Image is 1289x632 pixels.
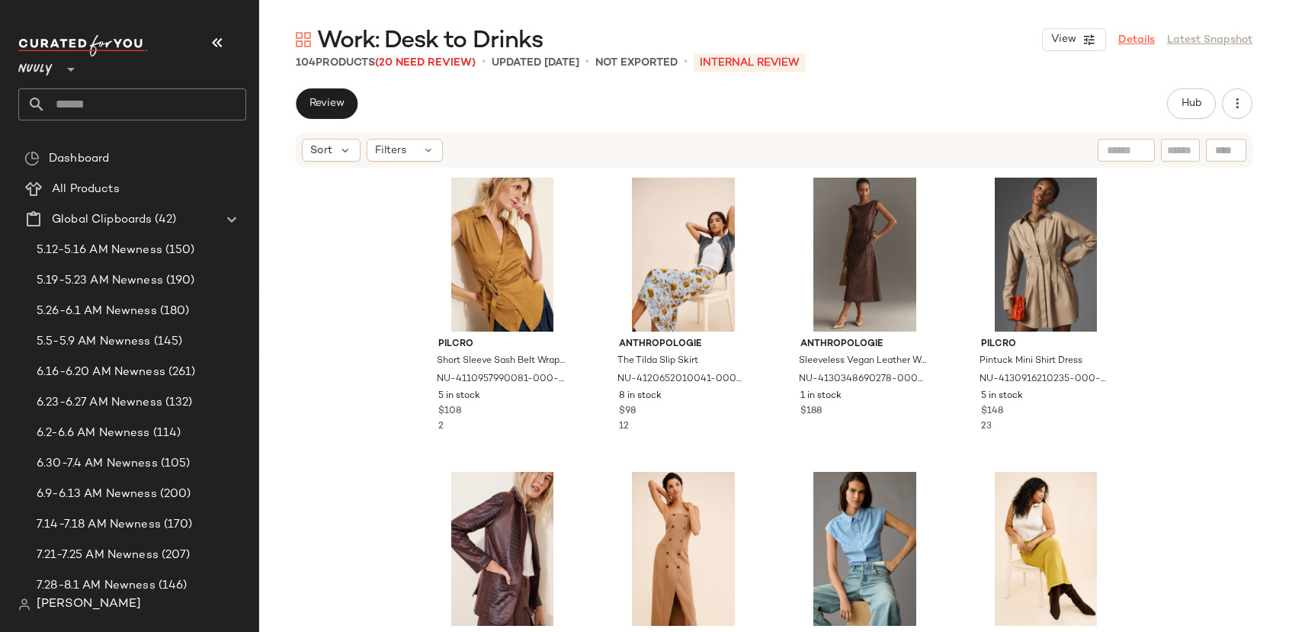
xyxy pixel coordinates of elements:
[426,178,579,332] img: 4110957990081_036_b
[981,390,1023,403] span: 5 in stock
[437,373,566,387] span: NU-4110957990081-000-036
[150,425,181,442] span: (114)
[617,373,746,387] span: NU-4120652010041-000-048
[37,303,157,320] span: 5.26-6.1 AM Newness
[799,354,928,368] span: Sleeveless Vegan Leather Wrap Midi Dress
[18,35,148,56] img: cfy_white_logo.C9jOOHJF.svg
[52,181,120,198] span: All Products
[800,405,822,419] span: $188
[800,390,842,403] span: 1 in stock
[595,55,678,71] p: Not Exported
[310,143,332,159] span: Sort
[969,472,1122,626] img: 90765470_020_c
[37,577,156,595] span: 7.28-8.1 AM Newness
[37,425,150,442] span: 6.2-6.6 AM Newness
[37,455,158,473] span: 6.30-7.4 AM Newness
[162,394,193,412] span: (132)
[788,472,941,626] img: 4110089540115_049_b
[438,390,480,403] span: 5 in stock
[296,57,316,69] span: 104
[152,211,176,229] span: (42)
[619,405,636,419] span: $98
[492,55,579,71] p: updated [DATE]
[49,150,109,168] span: Dashboard
[37,242,162,259] span: 5.12-5.16 AM Newness
[37,486,157,503] span: 6.9-6.13 AM Newness
[438,338,567,351] span: Pilcro
[375,143,406,159] span: Filters
[52,211,152,229] span: Global Clipboards
[482,53,486,72] span: •
[800,338,929,351] span: Anthropologie
[157,303,190,320] span: (180)
[969,178,1122,332] img: 4130916210235_036_b
[317,26,543,56] span: Work: Desk to Drinks
[159,547,191,564] span: (207)
[799,373,928,387] span: NU-4130348690278-000-020
[37,333,151,351] span: 5.5-5.9 AM Newness
[37,272,163,290] span: 5.19-5.23 AM Newness
[162,242,195,259] span: (150)
[309,98,345,110] span: Review
[981,338,1110,351] span: Pilcro
[1042,28,1106,51] button: View
[158,455,191,473] span: (105)
[18,52,53,79] span: Nuuly
[619,390,662,403] span: 8 in stock
[37,547,159,564] span: 7.21-7.25 AM Newness
[1118,32,1155,48] a: Details
[296,88,358,119] button: Review
[161,516,193,534] span: (170)
[37,364,165,381] span: 6.16-6.20 AM Newness
[163,272,195,290] span: (190)
[24,151,40,166] img: svg%3e
[788,178,941,332] img: 4130348690278_020_b
[375,57,476,69] span: (20 Need Review)
[437,354,566,368] span: Short Sleeve Sash Belt Wrap Top
[426,472,579,626] img: 95946422_021_b
[438,405,461,419] span: $108
[619,422,629,431] span: 12
[980,354,1082,368] span: Pintuck Mini Shirt Dress
[165,364,196,381] span: (261)
[37,595,141,614] span: [PERSON_NAME]
[37,516,161,534] span: 7.14-7.18 AM Newness
[156,577,188,595] span: (146)
[694,53,806,72] p: INTERNAL REVIEW
[296,55,476,71] div: Products
[296,32,311,47] img: svg%3e
[619,338,748,351] span: Anthropologie
[981,405,1003,419] span: $148
[1050,34,1076,46] span: View
[157,486,191,503] span: (200)
[684,53,688,72] span: •
[438,422,444,431] span: 2
[981,422,992,431] span: 23
[980,373,1108,387] span: NU-4130916210235-000-036
[1181,98,1202,110] span: Hub
[617,354,698,368] span: The Tilda Slip Skirt
[607,472,760,626] img: 94149747_020_b
[585,53,589,72] span: •
[151,333,183,351] span: (145)
[37,394,162,412] span: 6.23-6.27 AM Newness
[607,178,760,332] img: 4120652010041_048_b
[18,598,30,611] img: svg%3e
[1167,88,1216,119] button: Hub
